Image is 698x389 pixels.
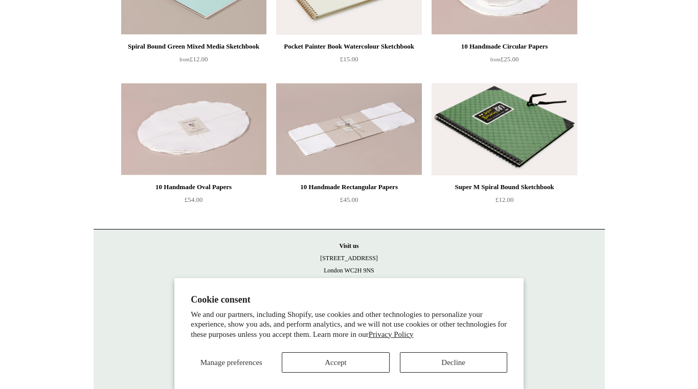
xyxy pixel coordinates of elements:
img: 10 Handmade Rectangular Papers [276,83,421,175]
a: Super M Spiral Bound Sketchbook Super M Spiral Bound Sketchbook [432,83,577,175]
span: from [179,57,190,62]
span: Manage preferences [200,358,262,367]
span: £25.00 [490,55,519,63]
a: Super M Spiral Bound Sketchbook £12.00 [432,181,577,223]
span: £12.00 [179,55,208,63]
div: Spiral Bound Green Mixed Media Sketchbook [124,40,264,53]
p: We and our partners, including Shopify, use cookies and other technologies to personalize your ex... [191,310,507,340]
a: 10 Handmade Oval Papers 10 Handmade Oval Papers [121,83,266,175]
div: Super M Spiral Bound Sketchbook [434,181,574,193]
button: Manage preferences [191,352,272,373]
h2: Cookie consent [191,294,507,305]
img: 10 Handmade Oval Papers [121,83,266,175]
span: £12.00 [496,196,514,203]
button: Accept [282,352,389,373]
button: Decline [400,352,507,373]
a: Pocket Painter Book Watercolour Sketchbook £15.00 [276,40,421,82]
a: Privacy Policy [369,330,414,338]
a: 10 Handmade Oval Papers £54.00 [121,181,266,223]
strong: Visit us [340,242,359,249]
a: 10 Handmade Rectangular Papers £45.00 [276,181,421,223]
div: Pocket Painter Book Watercolour Sketchbook [279,40,419,53]
span: from [490,57,501,62]
span: £54.00 [185,196,203,203]
a: 10 Handmade Circular Papers from£25.00 [432,40,577,82]
p: [STREET_ADDRESS] London WC2H 9NS [DATE] - [DATE] 10:30am to 5:30pm [DATE] 10.30am to 6pm [DATE] 1... [104,240,595,326]
div: 10 Handmade Rectangular Papers [279,181,419,193]
div: 10 Handmade Oval Papers [124,181,264,193]
a: Spiral Bound Green Mixed Media Sketchbook from£12.00 [121,40,266,82]
div: 10 Handmade Circular Papers [434,40,574,53]
span: £15.00 [340,55,358,63]
img: Super M Spiral Bound Sketchbook [432,83,577,175]
span: £45.00 [340,196,358,203]
a: 10 Handmade Rectangular Papers 10 Handmade Rectangular Papers [276,83,421,175]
